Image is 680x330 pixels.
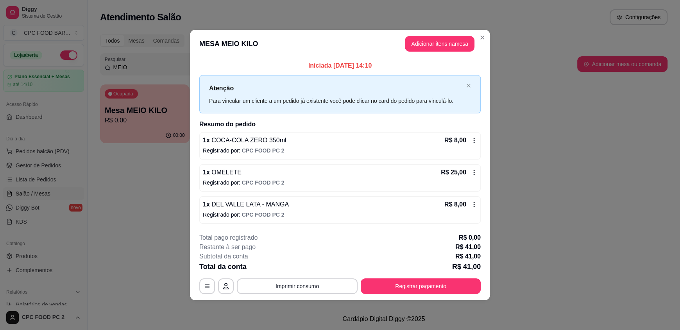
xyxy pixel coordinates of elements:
[361,278,481,294] button: Registrar pagamento
[466,83,471,88] button: close
[199,261,247,272] p: Total da conta
[210,137,286,143] span: COCA-COLA ZERO 350ml
[203,147,477,154] p: Registrado por:
[441,168,466,177] p: R$ 25,00
[203,211,477,219] p: Registrado por:
[199,242,256,252] p: Restante à ser pago
[209,83,463,93] p: Atenção
[203,179,477,187] p: Registrado por:
[203,200,289,209] p: 1 x
[459,233,481,242] p: R$ 0,00
[210,201,289,208] span: DEL VALLE LATA - MANGA
[452,261,481,272] p: R$ 41,00
[190,30,490,58] header: MESA MEIO KILO
[210,169,242,176] span: OMELETE
[199,252,248,261] p: Subtotal da conta
[242,147,285,154] span: CPC FOOD PC 2
[476,31,489,44] button: Close
[405,36,474,52] button: Adicionar itens namesa
[199,120,481,129] h2: Resumo do pedido
[209,97,463,105] div: Para vincular um cliente a um pedido já existente você pode clicar no card do pedido para vinculá...
[199,61,481,70] p: Iniciada [DATE] 14:10
[242,179,285,186] span: CPC FOOD PC 2
[444,136,466,145] p: R$ 8,00
[199,233,258,242] p: Total pago registrado
[203,168,242,177] p: 1 x
[455,252,481,261] p: R$ 41,00
[237,278,358,294] button: Imprimir consumo
[203,136,286,145] p: 1 x
[242,212,285,218] span: CPC FOOD PC 2
[444,200,466,209] p: R$ 8,00
[455,242,481,252] p: R$ 41,00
